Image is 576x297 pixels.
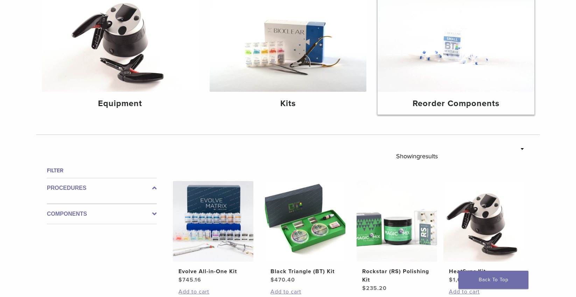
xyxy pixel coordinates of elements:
[178,267,248,276] h2: Evolve All-in-One Kit
[47,210,157,218] label: Components
[271,276,274,283] span: $
[449,276,477,283] bdi: 1,041.70
[173,181,254,284] a: Evolve All-in-One KitEvolve All-in-One Kit $745.16
[356,181,438,292] a: Rockstar (RS) Polishing KitRockstar (RS) Polishing Kit $235.20
[265,181,345,262] img: Black Triangle (BT) Kit
[357,181,437,262] img: Rockstar (RS) Polishing Kit
[178,276,182,283] span: $
[178,288,248,296] a: Add to cart: “Evolve All-in-One Kit”
[383,97,529,110] h4: Reorder Components
[47,97,193,110] h4: Equipment
[173,181,253,262] img: Evolve All-in-One Kit
[362,267,431,284] h2: Rockstar (RS) Polishing Kit
[449,276,453,283] span: $
[449,288,518,296] a: Add to cart: “HeatSync Kit”
[215,97,361,110] h4: Kits
[362,285,387,292] bdi: 235.20
[265,181,346,284] a: Black Triangle (BT) KitBlack Triangle (BT) Kit $470.40
[178,276,201,283] bdi: 745.16
[47,166,157,175] h4: Filter
[443,181,524,262] img: HeatSync Kit
[47,184,157,192] label: Procedures
[449,267,518,276] h2: HeatSync Kit
[271,276,295,283] bdi: 470.40
[443,181,525,284] a: HeatSync KitHeatSync Kit $1,041.70
[271,288,340,296] a: Add to cart: “Black Triangle (BT) Kit”
[458,271,528,289] a: Back To Top
[271,267,340,276] h2: Black Triangle (BT) Kit
[362,285,366,292] span: $
[396,149,438,164] p: Showing results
